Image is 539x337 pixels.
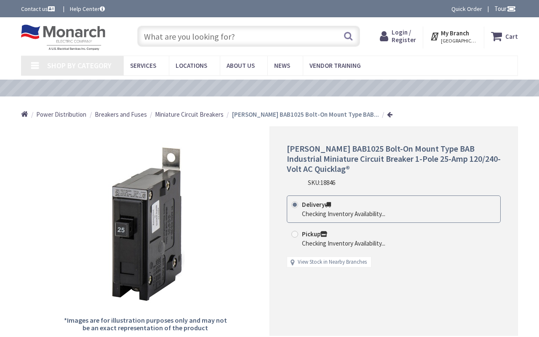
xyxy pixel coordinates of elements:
span: Shop By Category [47,61,112,70]
a: Quick Order [451,5,482,13]
img: Monarch Electric Company [21,24,105,51]
strong: Cart [505,29,518,44]
strong: [PERSON_NAME] BAB1025 Bolt-On Mount Type BAB... [232,110,379,118]
a: Help Center [70,5,105,13]
a: Login / Register [380,29,416,44]
input: What are you looking for? [137,26,360,47]
div: My Branch [GEOGRAPHIC_DATA], [GEOGRAPHIC_DATA] [430,29,477,44]
span: [GEOGRAPHIC_DATA], [GEOGRAPHIC_DATA] [441,37,477,44]
img: Eaton BAB1025 Bolt-On Mount Type BAB Industrial Miniature Circuit Breaker 1-Pole 25-Amp 120/240-V... [61,142,229,310]
span: 18846 [320,179,335,187]
span: About Us [227,62,255,70]
a: Breakers and Fuses [95,110,147,119]
span: News [274,62,290,70]
div: SKU: [308,178,335,187]
span: Breakers and Fuses [95,110,147,118]
a: Cart [491,29,518,44]
span: Miniature Circuit Breakers [155,110,224,118]
a: Contact us [21,5,56,13]
a: Power Distribution [36,110,86,119]
div: Checking Inventory Availability... [302,239,385,248]
a: View Stock in Nearby Branches [298,258,367,266]
strong: Pickup [302,230,327,238]
span: Power Distribution [36,110,86,118]
span: Services [130,62,156,70]
span: Login / Register [392,28,416,44]
span: Vendor Training [310,62,361,70]
span: Locations [176,62,207,70]
div: Checking Inventory Availability... [302,209,385,218]
strong: My Branch [441,29,469,37]
span: [PERSON_NAME] BAB1025 Bolt-On Mount Type BAB Industrial Miniature Circuit Breaker 1-Pole 25-Amp 1... [287,143,501,174]
span: Tour [494,5,516,13]
a: Miniature Circuit Breakers [155,110,224,119]
h5: *Images are for illustration purposes only and may not be an exact representation of the product [61,317,229,332]
strong: Delivery [302,201,331,209]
